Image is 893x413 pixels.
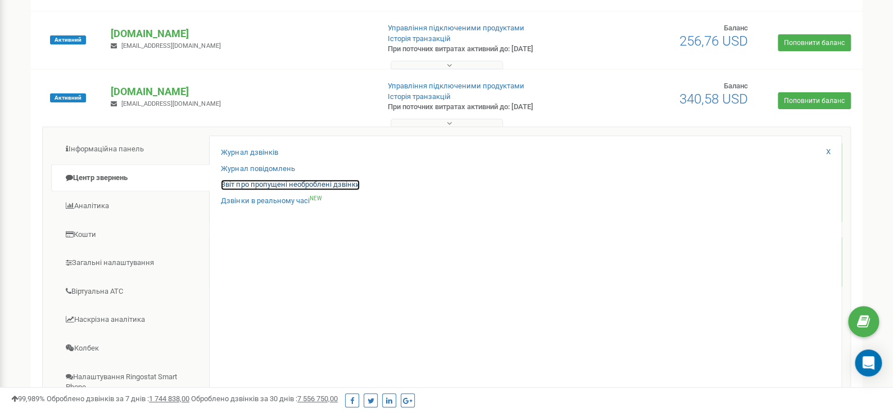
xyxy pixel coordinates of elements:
a: Звіт про пропущені необроблені дзвінки [221,179,360,190]
p: При поточних витратах активний до: [DATE] [388,102,577,113]
p: При поточних витратах активний до: [DATE] [388,44,577,55]
a: Аналiтика [51,192,210,220]
a: Дзвінки в реальному часіNEW [221,196,321,206]
p: [DOMAIN_NAME] [111,26,369,41]
a: Журнал повідомлень [221,164,294,174]
span: Оброблено дзвінків за 30 днів : [191,394,338,403]
a: Історія транзакцій [388,34,451,43]
a: X [826,147,831,158]
u: 1 744 838,00 [149,394,189,403]
span: Активний [50,93,86,102]
span: 256,76 USD [679,33,747,49]
span: Активний [50,35,86,44]
div: Open Intercom Messenger [855,349,882,376]
a: Кошти [51,221,210,249]
a: Управління підключеними продуктами [388,24,524,32]
a: Інформаційна панель [51,136,210,163]
a: Журнал дзвінків [221,147,278,158]
span: Оброблено дзвінків за 7 днів : [47,394,189,403]
a: Загальні налаштування [51,249,210,277]
span: Баланс [723,24,747,32]
a: Поповнити баланс [778,34,851,51]
span: [EMAIL_ADDRESS][DOMAIN_NAME] [121,42,220,50]
a: Віртуальна АТС [51,278,210,306]
span: 340,58 USD [679,91,747,107]
a: Колбек [51,335,210,362]
span: [EMAIL_ADDRESS][DOMAIN_NAME] [121,100,220,107]
a: Поповнити баланс [778,92,851,109]
span: Баланс [723,82,747,90]
a: Наскрізна аналітика [51,306,210,334]
a: Центр звернень [51,164,210,192]
a: Налаштування Ringostat Smart Phone [51,363,210,401]
span: 99,989% [11,394,45,403]
a: Управління підключеними продуктами [388,82,524,90]
p: [DOMAIN_NAME] [111,84,369,99]
sup: NEW [309,195,321,201]
a: Історія транзакцій [388,92,451,101]
u: 7 556 750,00 [297,394,338,403]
